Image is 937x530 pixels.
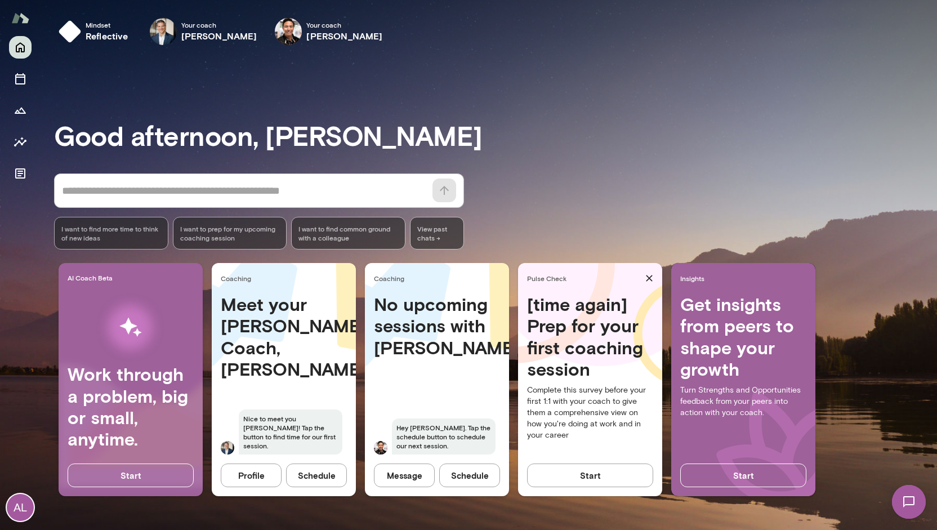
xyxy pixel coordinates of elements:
img: Albert Villarde Villarde [374,441,387,455]
button: Start [68,464,194,487]
h4: Get insights from peers to shape your growth [680,293,806,380]
h4: Meet your [PERSON_NAME] Coach, [PERSON_NAME] [221,293,347,380]
span: Hey [PERSON_NAME]. Tap the schedule button to schedule our next session. [392,418,496,455]
span: Mindset [86,20,128,29]
p: Complete this survey before your first 1:1 with your coach to give them a comprehensive view on h... [527,385,653,441]
span: I want to prep for my upcoming coaching session [180,224,280,242]
button: Home [9,36,32,59]
button: Start [527,464,653,487]
span: Pulse Check [527,274,641,283]
span: Your coach [181,20,257,29]
div: Mark ZschockeYour coach[PERSON_NAME] [142,14,265,50]
span: View past chats -> [410,217,464,250]
button: Profile [221,464,282,487]
button: Schedule [439,464,500,487]
button: Growth Plan [9,99,32,122]
div: I want to find more time to think of new ideas [54,217,168,250]
h4: No upcoming sessions with [PERSON_NAME] [374,293,500,358]
button: Sessions [9,68,32,90]
span: Your coach [306,20,382,29]
img: Albert Villarde [275,18,302,45]
div: Albert VillardeYour coach[PERSON_NAME] [267,14,390,50]
span: I want to find common ground with a colleague [298,224,398,242]
h6: reflective [86,29,128,43]
span: Coaching [221,274,351,283]
h4: Work through a problem, big or small, anytime. [68,363,194,450]
p: Turn Strengths and Opportunities feedback from your peers into action with your coach. [680,385,806,418]
img: mindset [59,20,81,43]
button: Start [680,464,806,487]
span: AI Coach Beta [68,273,198,282]
h3: Good afternoon, [PERSON_NAME] [54,119,937,151]
img: Mark Zschocke [150,18,177,45]
h4: [time again] Prep for your first coaching session [527,293,653,380]
h6: [PERSON_NAME] [181,29,257,43]
div: AL [7,494,34,521]
button: Mindsetreflective [54,14,137,50]
span: Nice to meet you [PERSON_NAME]! Tap the button to find time for our first session. [239,409,342,455]
img: AI Workflows [81,292,181,363]
div: I want to prep for my upcoming coaching session [173,217,287,250]
button: Message [374,464,435,487]
h6: [PERSON_NAME] [306,29,382,43]
div: I want to find common ground with a colleague [291,217,405,250]
span: I want to find more time to think of new ideas [61,224,161,242]
button: Insights [9,131,32,153]
span: Coaching [374,274,505,283]
button: Schedule [286,464,347,487]
img: Mento [11,7,29,29]
span: Insights [680,274,811,283]
button: Documents [9,162,32,185]
img: Mark Zschocke Zschocke [221,441,234,455]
